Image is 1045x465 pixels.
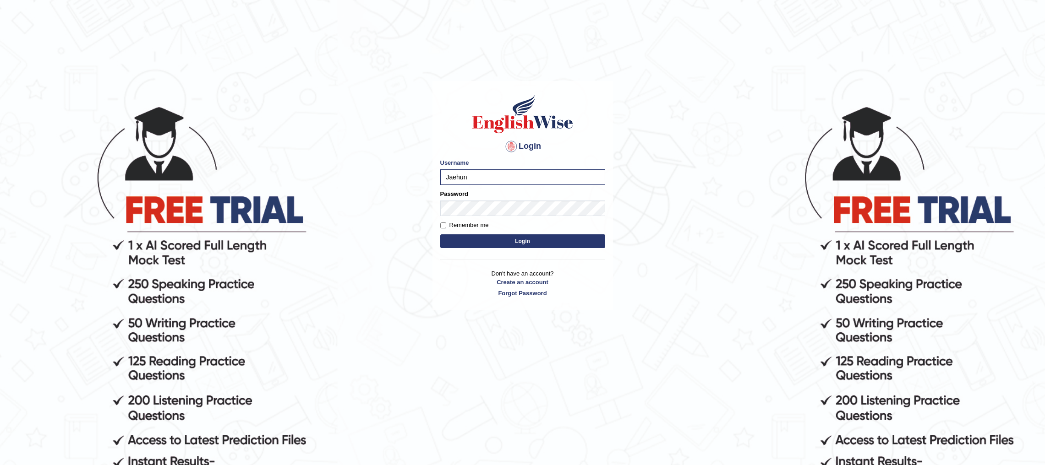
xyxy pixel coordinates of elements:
[471,93,575,135] img: Logo of English Wise sign in for intelligent practice with AI
[440,189,468,198] label: Password
[440,222,446,228] input: Remember me
[440,289,605,297] a: Forgot Password
[440,158,469,167] label: Username
[440,221,489,230] label: Remember me
[440,234,605,248] button: Login
[440,139,605,154] h4: Login
[440,269,605,297] p: Don't have an account?
[440,278,605,287] a: Create an account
